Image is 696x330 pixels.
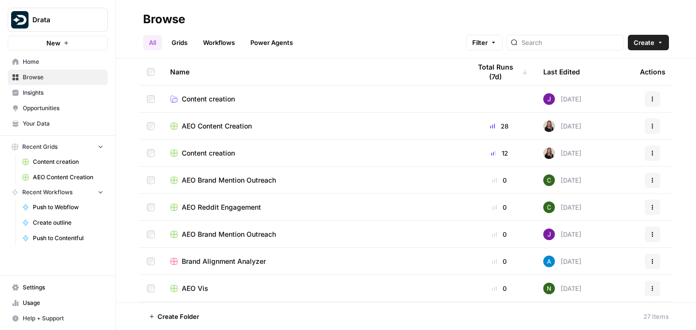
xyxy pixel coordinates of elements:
[166,35,193,50] a: Grids
[11,11,29,29] img: Drata Logo
[543,229,555,240] img: nj1ssy6o3lyd6ijko0eoja4aphzn
[18,154,108,170] a: Content creation
[8,140,108,154] button: Recent Grids
[23,104,103,113] span: Opportunities
[182,230,276,239] span: AEO Brand Mention Outreach
[170,58,455,85] div: Name
[543,174,555,186] img: 14qrvic887bnlg6dzgoj39zarp80
[543,229,581,240] div: [DATE]
[170,257,455,266] a: Brand Alignment Analyzer
[33,218,103,227] span: Create outline
[8,100,108,116] a: Opportunities
[471,148,528,158] div: 12
[170,175,455,185] a: AEO Brand Mention Outreach
[643,312,669,321] div: 27 Items
[182,284,208,293] span: AEO Vis
[182,202,261,212] span: AEO Reddit Engagement
[22,143,58,151] span: Recent Grids
[182,175,276,185] span: AEO Brand Mention Outreach
[8,8,108,32] button: Workspace: Drata
[471,58,528,85] div: Total Runs (7d)
[33,234,103,243] span: Push to Contentful
[471,230,528,239] div: 0
[543,256,581,267] div: [DATE]
[182,121,252,131] span: AEO Content Creation
[18,230,108,246] a: Push to Contentful
[158,312,199,321] span: Create Folder
[543,201,581,213] div: [DATE]
[170,148,455,158] a: Content creation
[182,94,235,104] span: Content creation
[543,283,555,294] img: g4o9tbhziz0738ibrok3k9f5ina6
[23,57,103,66] span: Home
[23,88,103,97] span: Insights
[23,299,103,307] span: Usage
[33,173,103,182] span: AEO Content Creation
[8,36,108,50] button: New
[522,38,620,47] input: Search
[543,120,581,132] div: [DATE]
[471,121,528,131] div: 28
[543,256,555,267] img: o3cqybgnmipr355j8nz4zpq1mc6x
[32,15,91,25] span: Drata
[466,35,503,50] button: Filter
[23,73,103,82] span: Browse
[182,257,266,266] span: Brand Alignment Analyzer
[170,284,455,293] a: AEO Vis
[143,35,162,50] a: All
[18,200,108,215] a: Push to Webflow
[170,121,455,131] a: AEO Content Creation
[143,12,185,27] div: Browse
[8,54,108,70] a: Home
[543,147,555,159] img: i76g7m6bkb3ssn695xniyq35n1hb
[640,58,666,85] div: Actions
[628,35,669,50] button: Create
[8,311,108,326] button: Help + Support
[8,85,108,100] a: Insights
[472,38,488,47] span: Filter
[23,119,103,128] span: Your Data
[543,201,555,213] img: 14qrvic887bnlg6dzgoj39zarp80
[18,215,108,230] a: Create outline
[543,120,555,132] img: i76g7m6bkb3ssn695xniyq35n1hb
[46,38,60,48] span: New
[23,314,103,323] span: Help + Support
[170,94,455,104] a: Content creation
[634,38,654,47] span: Create
[471,284,528,293] div: 0
[170,202,455,212] a: AEO Reddit Engagement
[33,203,103,212] span: Push to Webflow
[471,202,528,212] div: 0
[23,283,103,292] span: Settings
[471,175,528,185] div: 0
[170,230,455,239] a: AEO Brand Mention Outreach
[543,283,581,294] div: [DATE]
[8,70,108,85] a: Browse
[197,35,241,50] a: Workflows
[8,295,108,311] a: Usage
[543,58,580,85] div: Last Edited
[8,185,108,200] button: Recent Workflows
[33,158,103,166] span: Content creation
[18,170,108,185] a: AEO Content Creation
[143,309,205,324] button: Create Folder
[543,174,581,186] div: [DATE]
[22,188,72,197] span: Recent Workflows
[543,93,581,105] div: [DATE]
[543,93,555,105] img: nj1ssy6o3lyd6ijko0eoja4aphzn
[8,116,108,131] a: Your Data
[245,35,299,50] a: Power Agents
[543,147,581,159] div: [DATE]
[471,257,528,266] div: 0
[182,148,235,158] span: Content creation
[8,280,108,295] a: Settings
